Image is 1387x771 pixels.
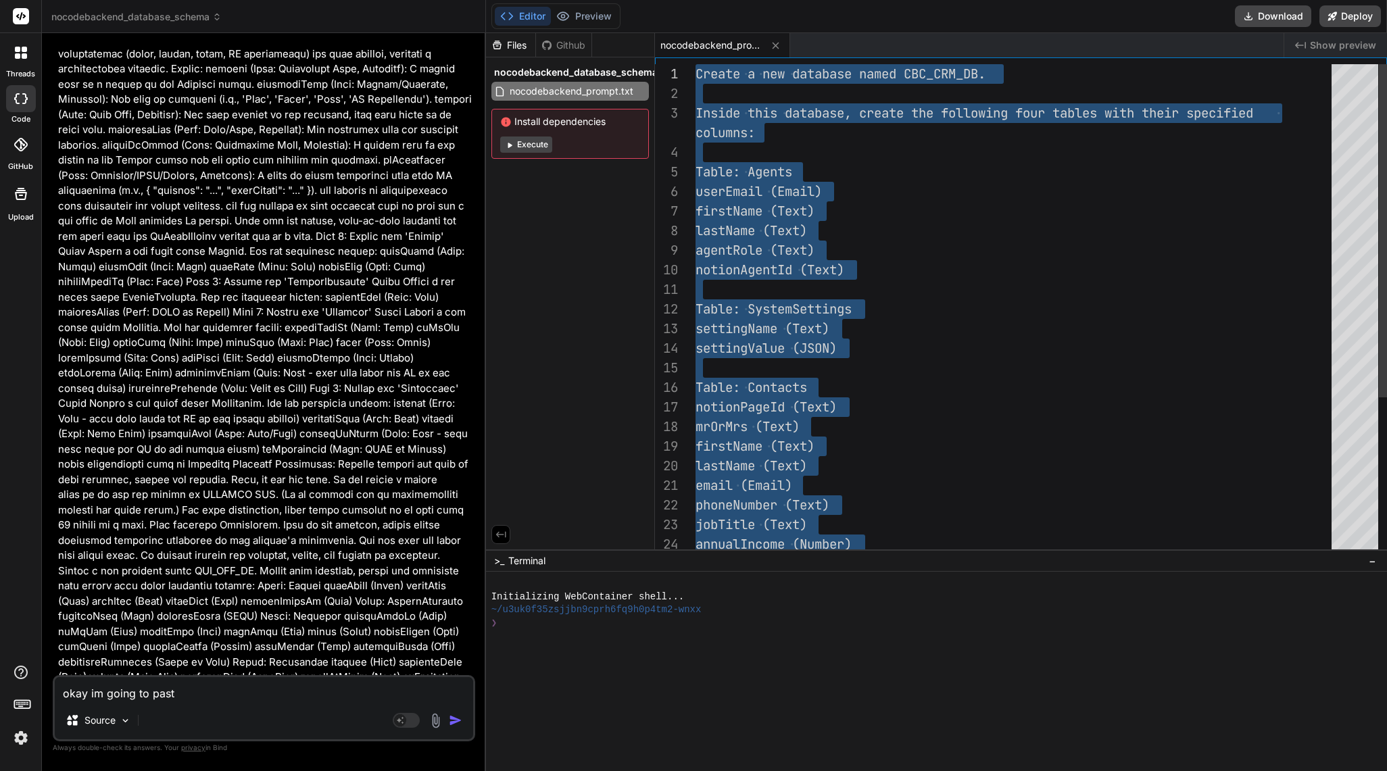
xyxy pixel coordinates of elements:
span: privacy [181,743,205,751]
div: 19 [655,437,678,456]
div: 20 [655,456,678,476]
div: 4 [655,143,678,162]
div: 11 [655,280,678,299]
span: bles with their specified [1067,105,1253,122]
div: Files [486,39,535,52]
span: ~/u3uk0f35zsjjbn9cprh6fq9h0p4tm2-wnxx [491,603,702,617]
img: icon [449,714,462,727]
label: Upload [8,212,34,223]
div: 12 [655,299,678,319]
button: Deploy [1319,5,1381,27]
div: 24 [655,534,678,554]
label: code [11,114,30,125]
p: Source [84,714,116,727]
div: 1 [655,64,678,84]
div: 7 [655,201,678,221]
span: mrOrMrs (Text) [696,418,800,435]
div: 22 [655,495,678,515]
span: phoneNumber (Text) [696,497,829,514]
div: 17 [655,397,678,417]
textarea: okay im going to past [55,677,473,701]
span: firstName (Text) [696,203,814,220]
span: settingValue (JSON) [696,340,837,357]
span: lastName (Text) [696,222,807,239]
div: 3 [655,103,678,123]
span: annualIncome (Number) [696,536,852,553]
span: Show preview [1310,39,1376,52]
img: attachment [428,713,443,728]
div: 6 [655,182,678,201]
span: firstName (Text) [696,438,814,455]
span: nocodebackend_prompt.txt [508,83,635,99]
button: Preview [551,7,617,26]
span: Install dependencies [500,115,640,128]
button: Download [1235,5,1311,27]
div: 15 [655,358,678,378]
div: 16 [655,378,678,397]
span: jobTitle (Text) [696,516,807,533]
span: − [1369,554,1376,568]
span: Table: Agents [696,164,792,180]
span: ❯ [491,617,498,630]
button: − [1366,550,1379,572]
label: GitHub [8,161,33,172]
span: columns: [696,124,755,141]
span: email (Email) [696,477,792,494]
button: Editor [495,7,551,26]
div: 2 [655,84,678,103]
img: settings [9,726,32,749]
span: agentRole (Text) [696,242,814,259]
span: lastName (Text) [696,457,807,474]
div: 13 [655,319,678,339]
div: 23 [655,515,678,534]
span: Inside this database, create the following four ta [696,105,1067,122]
div: Github [536,39,591,52]
label: threads [6,68,35,80]
span: >_ [494,554,504,568]
img: Pick Models [120,715,131,726]
span: Table: SystemSettings [696,301,852,318]
div: 9 [655,241,678,260]
span: settingName (Text) [696,320,829,337]
div: 14 [655,339,678,358]
div: 8 [655,221,678,241]
span: Initializing WebContainer shell... [491,591,685,604]
div: 18 [655,417,678,437]
span: Table: Contacts [696,379,807,396]
p: Always double-check its answers. Your in Bind [53,741,475,754]
div: 21 [655,476,678,495]
span: notionAgentId (Text) [696,262,844,278]
span: nocodebackend_database_schema [494,66,658,79]
span: Terminal [508,554,545,568]
button: Execute [500,136,552,153]
span: Create a new database named CBC_CRM_DB. [696,66,985,82]
span: userEmail (Email) [696,183,822,200]
span: nocodebackend_prompt.txt [660,39,762,52]
div: 10 [655,260,678,280]
div: 5 [655,162,678,182]
span: notionPageId (Text) [696,399,837,416]
span: nocodebackend_database_schema [51,10,222,24]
